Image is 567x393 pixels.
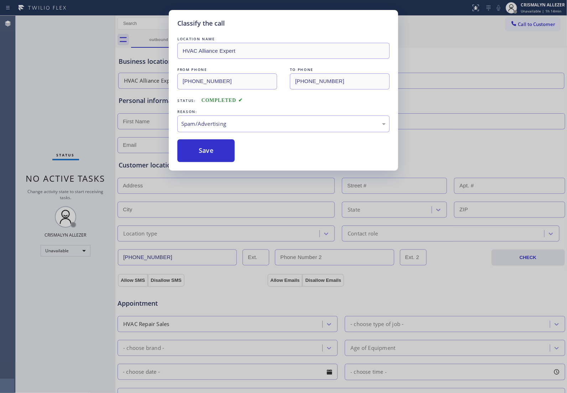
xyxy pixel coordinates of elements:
[177,139,235,162] button: Save
[177,66,277,73] div: FROM PHONE
[177,35,390,43] div: LOCATION NAME
[181,120,386,128] div: Spam/Advertising
[290,66,390,73] div: TO PHONE
[202,98,243,103] span: COMPLETED
[177,19,225,28] h5: Classify the call
[177,108,390,115] div: REASON:
[177,73,277,89] input: From phone
[290,73,390,89] input: To phone
[177,98,196,103] span: Status:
